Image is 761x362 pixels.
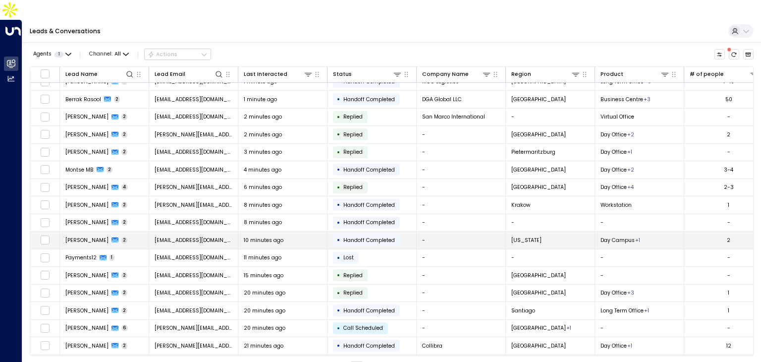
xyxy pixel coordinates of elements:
span: andrzej.kokoszka@outlook.com [155,201,233,209]
div: Long Term Office,Workstation [627,131,634,138]
span: Replied [343,113,363,121]
span: Washington [511,237,542,244]
div: Actions [148,51,178,58]
div: • [337,163,340,176]
div: 1 [728,201,729,209]
div: Membership,Short Term Office,Workstation [627,289,634,297]
span: dlaminigabsilenobuhle@gmail.com [155,148,233,156]
span: Toggle select row [40,271,50,280]
td: - [417,144,506,161]
span: Magdalena Labarca [65,307,109,314]
div: • [337,216,340,229]
span: 1 [109,254,115,261]
span: Toggle select all [40,69,50,78]
span: Analiese Lavine [65,324,109,332]
div: 2 [727,237,730,244]
div: Lead Email [155,69,224,79]
div: Company Name [422,70,469,79]
span: 21 minutes ago [244,342,283,350]
div: Lead Name [65,69,135,79]
span: sergio.fidalgo@collibra.com [155,342,233,350]
div: - [727,113,730,121]
span: Toggle select row [40,200,50,210]
div: • [337,198,340,211]
div: Meeting Room [627,148,632,156]
span: DGA Global LLC [422,96,462,103]
div: # of people [690,70,724,79]
span: 4 minutes ago [244,166,281,174]
span: Toggle select row [40,95,50,104]
span: Replied [343,289,363,297]
div: - [727,148,730,156]
span: 1 minute ago [244,96,277,103]
div: # of people [690,69,759,79]
span: Gabriela Vivas [65,219,109,226]
span: Day Office [600,148,627,156]
span: Handoff Completed [343,342,395,350]
span: San Marco International [422,113,485,121]
div: - [727,324,730,332]
div: Day Campus,Day Office,Meeting Room [644,96,651,103]
button: Channel:All [86,49,132,60]
td: - [417,285,506,302]
span: Newtown [511,324,566,332]
div: Last Interacted [244,70,287,79]
span: Toggle select row [40,147,50,157]
span: Handoff Completed [343,219,395,226]
div: • [337,181,340,194]
div: • [337,251,340,264]
div: 1 [728,289,729,297]
span: 2 [121,131,128,138]
td: - [506,109,595,126]
div: Status [333,69,402,79]
span: 2 [121,202,128,208]
div: Status [333,70,352,79]
span: Nobuhle dlamini [65,148,109,156]
span: Handoff Completed [343,237,395,244]
span: Agents [33,52,52,57]
td: - [417,302,506,319]
span: kerr.jake@yahoo.com [155,237,233,244]
div: 3-4 [724,166,733,174]
div: • [337,339,340,352]
span: Toggle select row [40,341,50,351]
span: Toggle select row [40,236,50,245]
td: - [417,179,506,196]
span: claudiacouso01@gmail.com [155,289,233,297]
span: Toggle select row [40,130,50,139]
span: pieter@pieterleroux.co.za [155,183,233,191]
span: Santiago [511,307,535,314]
td: - [417,249,506,267]
span: 6 [121,325,128,331]
div: Button group with a nested menu [144,49,211,60]
div: 1 [728,307,729,314]
span: Claudia Couso [65,289,109,297]
span: Andrzej Kokoszka [65,201,109,209]
div: Last Interacted [244,69,313,79]
span: Lost [343,254,354,261]
td: - [595,249,684,267]
span: 2 [107,167,113,173]
td: - [595,320,684,337]
div: 12 [726,342,731,350]
span: 2 minutes ago [244,131,282,138]
span: 10 minutes ago [244,237,283,244]
span: Handoff Completed [343,307,395,314]
span: analiese@nesevichlaw.com [155,324,233,332]
span: Business Centre [600,96,643,103]
span: 2 [121,149,128,155]
span: Krakow [511,201,531,209]
span: There are new threads available. Refresh the grid to view the latest updates. [729,49,740,60]
span: 3 minutes ago [244,148,282,156]
div: • [337,111,340,123]
span: Brussels [511,96,566,103]
div: - [727,219,730,226]
td: - [417,126,506,143]
span: ciccarelli.giacomo@gmail.com [155,131,233,138]
span: magdalenalabarcaw@gmail.com [155,307,233,314]
div: • [337,269,340,282]
span: Long Term Office [600,307,644,314]
span: Call Scheduled [343,324,383,332]
div: Long Term Office,Meeting Room,Short Term Office,Workstation [627,183,634,191]
span: 15 minutes ago [244,272,283,279]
